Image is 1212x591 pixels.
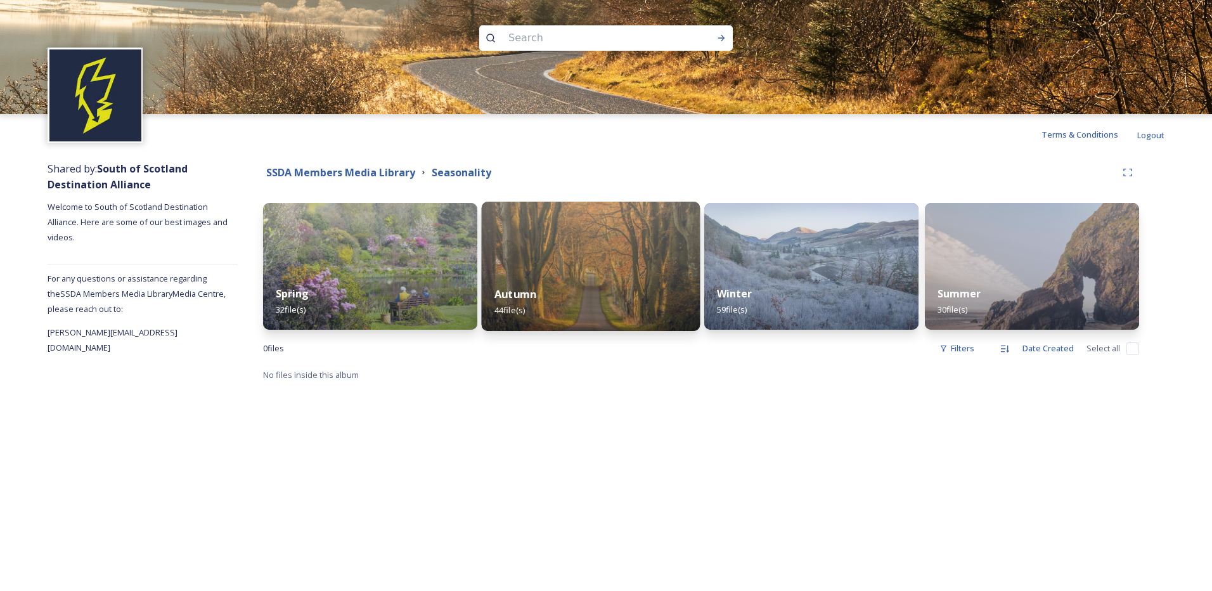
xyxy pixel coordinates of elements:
span: No files inside this album [263,369,359,380]
img: Beechlined_Road_to_Whitmuir_Near_Selkirk_B0010385.jpg [482,202,700,331]
img: PW_SSDA_Glenwhan%2520gardens_07.JPG [263,203,477,330]
span: Terms & Conditions [1041,129,1118,140]
span: 32 file(s) [276,304,306,315]
span: Shared by: [48,162,188,192]
span: Logout [1137,129,1164,141]
span: 0 file s [263,342,284,354]
img: 818bedad-f62a-477e-8708-b4a14be83a8f.jpg [925,203,1139,330]
span: 59 file(s) [717,304,747,315]
strong: South of Scotland Destination Alliance [48,162,188,192]
input: Search [502,24,676,52]
span: 30 file(s) [938,304,967,315]
span: Select all [1086,342,1120,354]
span: For any questions or assistance regarding the SSDA Members Media Library Media Centre, please rea... [48,273,226,315]
strong: Summer [938,287,981,301]
div: Filters [933,336,981,361]
strong: SSDA Members Media Library [266,166,415,179]
div: Date Created [1016,336,1080,361]
img: Moffatdale_B0010918-Pano.jpg [704,203,919,330]
span: [PERSON_NAME][EMAIL_ADDRESS][DOMAIN_NAME] [48,327,177,353]
strong: Spring [276,287,309,301]
img: images.jpeg [49,49,141,141]
strong: Autumn [494,287,536,301]
strong: Winter [717,287,752,301]
strong: Seasonality [432,166,491,179]
span: Welcome to South of Scotland Destination Alliance. Here are some of our best images and videos. [48,201,229,243]
a: Terms & Conditions [1041,127,1137,142]
span: 44 file(s) [494,304,525,316]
